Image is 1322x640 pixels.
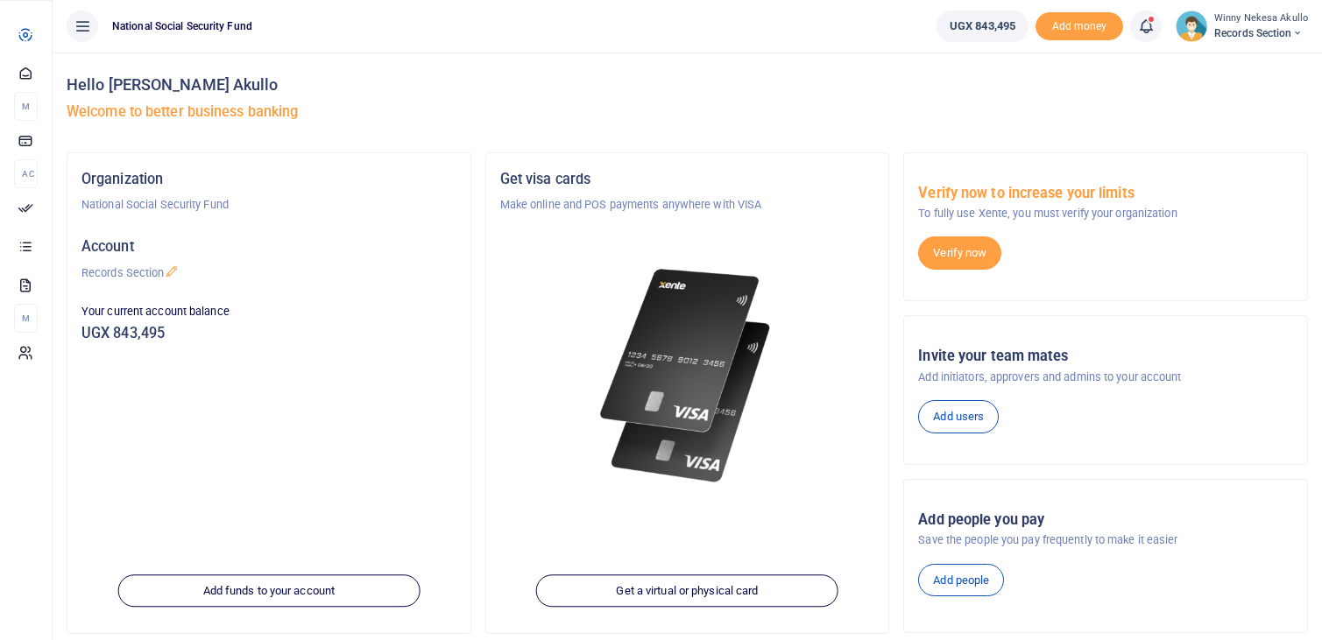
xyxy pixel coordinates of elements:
[918,348,1293,365] h5: Invite your team mates
[930,11,1036,42] li: Wallet ballance
[918,236,1001,270] a: Verify now
[918,511,1293,529] h5: Add people you pay
[117,574,420,608] a: Add funds to your account
[67,75,1308,95] h4: Hello [PERSON_NAME] Akullo
[67,103,1308,121] h5: Welcome to better business banking
[81,325,456,342] h5: UGX 843,495
[1176,11,1308,42] a: profile-user Winny Nekesa Akullo Records Section
[81,264,456,282] p: Records Section
[536,574,838,608] a: Get a virtual or physical card
[14,92,38,121] li: M
[81,196,456,214] p: National Social Security Fund
[918,205,1293,222] p: To fully use Xente, you must verify your organization
[81,238,456,256] h5: Account
[918,531,1293,549] p: Save the people you pay frequently to make it easier
[1214,11,1308,26] small: Winny Nekesa Akullo
[500,196,875,214] p: Make online and POS payments anywhere with VISA
[14,159,38,188] li: Ac
[1036,18,1123,32] a: Add money
[950,18,1015,35] span: UGX 843,495
[918,564,1004,597] a: Add people
[14,304,38,333] li: M
[918,185,1293,202] h5: Verify now to increase your limits
[937,11,1029,42] a: UGX 843,495
[918,369,1293,386] p: Add initiators, approvers and admins to your account
[81,303,456,320] p: Your current account balance
[1036,12,1123,41] li: Toup your wallet
[594,256,781,496] img: xente-_physical_cards.png
[81,171,456,188] h5: Organization
[105,18,259,34] span: National Social Security Fund
[1176,11,1207,42] img: profile-user
[1036,12,1123,41] span: Add money
[1214,25,1308,41] span: Records Section
[500,171,875,188] h5: Get visa cards
[918,400,999,433] a: Add users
